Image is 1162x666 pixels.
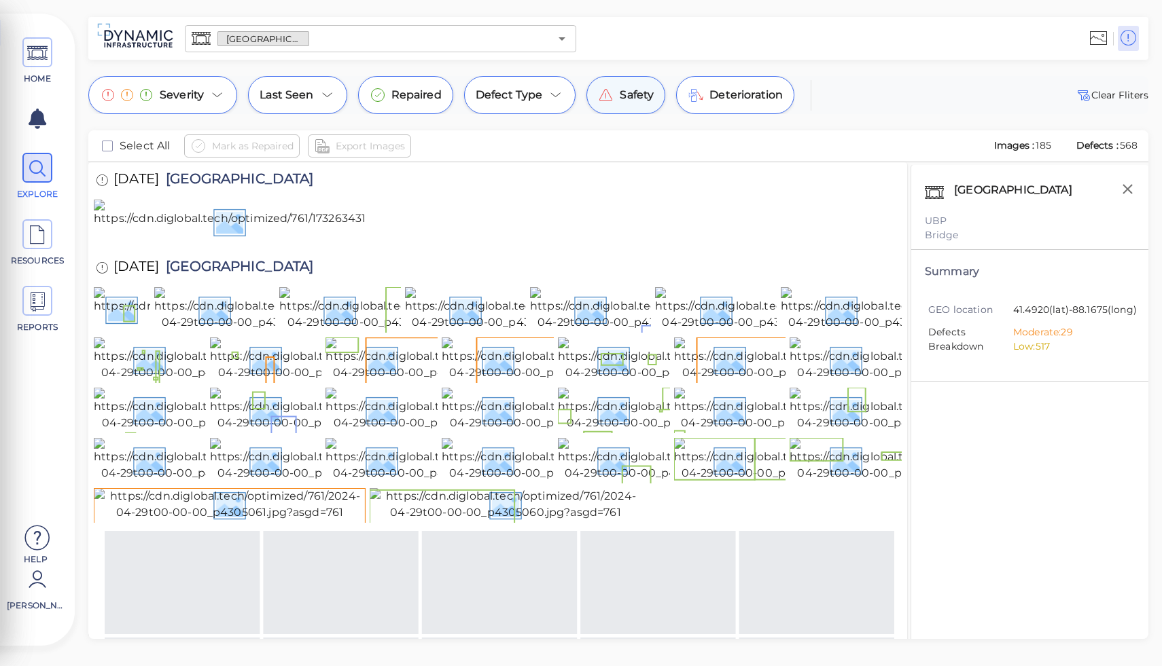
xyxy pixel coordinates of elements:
[159,172,314,190] span: [GEOGRAPHIC_DATA]
[442,337,686,381] img: https://cdn.diglobal.tech/width210/761/2024-04-29t00-00-00_p4305079.jpg?asgd=761
[94,337,338,381] img: https://cdn.diglobal.tech/width210/761/2024-04-29t00-00-00_p4305082.jpg?asgd=761
[558,388,803,431] img: https://cdn.diglobal.tech/width210/761/2024-04-29t00-00-00_p4305071.jpg?asgd=761
[1104,605,1152,656] iframe: Chat
[1120,139,1138,151] span: 568
[260,87,313,103] span: Last Seen
[218,33,309,45] span: [GEOGRAPHIC_DATA]
[210,388,455,431] img: https://cdn.diglobal.tech/width210/761/2024-04-29t00-00-00_p4305074.jpg?asgd=761
[7,37,68,85] a: HOME
[1013,303,1137,318] span: 41.4920 (lat) -88.1675 (long)
[94,388,338,431] img: https://cdn.diglobal.tech/width210/761/2024-04-29t00-00-00_p4305075.jpg?asgd=761
[442,438,686,481] img: https://cdn.diglobal.tech/width210/761/2024-04-29t00-00-00_p4305065.jpg?asgd=761
[781,287,1025,331] img: https://cdn.diglobal.tech/width210/761/2024-04-29t00-00-00_p4305083.jpg?asgd=761
[9,188,67,200] span: EXPLORE
[674,388,919,431] img: https://cdn.diglobal.tech/width210/761/2024-04-29t00-00-00_p4305070.jpg?asgd=761
[552,29,571,48] button: Open
[405,287,650,331] img: https://cdn.diglobal.tech/width210/761/2024-04-29t00-00-00_p4305086.jpg?asgd=761
[928,303,1013,317] span: GEO location
[184,134,300,158] button: Mark as Repaired
[113,172,159,190] span: [DATE]
[925,263,1135,280] div: Summary
[951,179,1090,207] div: [GEOGRAPHIC_DATA]
[925,214,1135,228] div: UBP
[558,337,803,381] img: https://cdn.diglobal.tech/width210/761/2024-04-29t00-00-00_p4305078.jpg?asgd=761
[7,286,68,333] a: REPORTS
[336,138,405,154] span: Export Images
[7,553,65,564] span: Help
[94,200,811,243] img: https://cdn.diglobal.tech/optimized/761/1732634317873_photo%2016_2024_span%202_girder%208%20facia...
[993,139,1036,151] span: Images :
[325,337,570,381] img: https://cdn.diglobal.tech/width210/761/2024-04-29t00-00-00_p4305080.jpg?asgd=761
[94,488,366,521] img: https://cdn.diglobal.tech/optimized/761/2024-04-29t00-00-00_p4305061.jpg?asgd=761
[325,388,570,431] img: https://cdn.diglobal.tech/width210/761/2024-04-29t00-00-00_p4305073.jpg?asgd=761
[790,388,1034,431] img: https://cdn.diglobal.tech/width210/761/2024-04-29t00-00-00_p4305069.jpg?asgd=761
[210,438,455,481] img: https://cdn.diglobal.tech/width210/761/2024-04-29t00-00-00_p4305067.jpg?asgd=761
[1013,325,1125,339] li: Moderate: 29
[160,87,204,103] span: Severity
[620,87,654,103] span: Safety
[212,138,294,154] span: Mark as Repaired
[674,337,919,381] img: https://cdn.diglobal.tech/width210/761/2024-04-29t00-00-00_p4305077.jpg?asgd=761
[709,87,783,103] span: Deterioration
[210,337,455,381] img: https://cdn.diglobal.tech/width210/761/2024-04-29t00-00-00_p4305081.jpg?asgd=761
[113,259,159,278] span: [DATE]
[1075,87,1148,103] button: Clear Fliters
[790,337,1034,381] img: https://cdn.diglobal.tech/width210/761/2024-04-29t00-00-00_p4305076.jpg?asgd=761
[7,153,68,200] a: EXPLORE
[7,599,65,612] span: [PERSON_NAME]
[928,325,1013,354] span: Defects Breakdown
[558,438,803,481] img: https://cdn.diglobal.tech/width210/761/2024-04-29t00-00-00_p4305064.jpg?asgd=761
[790,438,1034,481] img: https://cdn.diglobal.tech/width210/761/2024-04-29t00-00-00_p4305062.jpg?asgd=761
[94,287,784,331] img: https://cdn.diglobal.tech/761/1732551365154_hre_span%202_grider%208%20facia%2C%20south%20of%20pie...
[154,287,399,331] img: https://cdn.diglobal.tech/width210/761/2024-04-29t00-00-00_p4305088.jpg?asgd=761
[391,87,442,103] span: Repaired
[9,255,67,267] span: RESOURCES
[7,219,68,267] a: RESOURCES
[925,228,1135,242] div: Bridge
[159,259,314,278] span: [GEOGRAPHIC_DATA]
[1013,339,1125,354] li: Low: 517
[120,138,171,154] span: Select All
[1075,139,1120,151] span: Defects :
[674,438,919,481] img: https://cdn.diglobal.tech/width210/761/2024-04-29t00-00-00_p4305063.jpg?asgd=761
[9,321,67,333] span: REPORTS
[308,134,411,158] button: Export Images
[476,87,543,103] span: Defect Type
[655,287,900,331] img: https://cdn.diglobal.tech/width210/761/2024-04-29t00-00-00_p4305084.jpg?asgd=761
[9,73,67,85] span: HOME
[530,287,775,331] img: https://cdn.diglobal.tech/width210/761/2024-04-29t00-00-00_p4305085.jpg?asgd=761
[325,438,570,481] img: https://cdn.diglobal.tech/width210/761/2024-04-29t00-00-00_p4305066.jpg?asgd=761
[442,388,686,431] img: https://cdn.diglobal.tech/width210/761/2024-04-29t00-00-00_p4305072.jpg?asgd=761
[94,438,338,481] img: https://cdn.diglobal.tech/width210/761/2024-04-29t00-00-00_p4305068.jpg?asgd=761
[370,488,641,521] img: https://cdn.diglobal.tech/optimized/761/2024-04-29t00-00-00_p4305060.jpg?asgd=761
[279,287,524,331] img: https://cdn.diglobal.tech/width210/761/2024-04-29t00-00-00_p4305087.jpg?asgd=761
[1036,139,1051,151] span: 185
